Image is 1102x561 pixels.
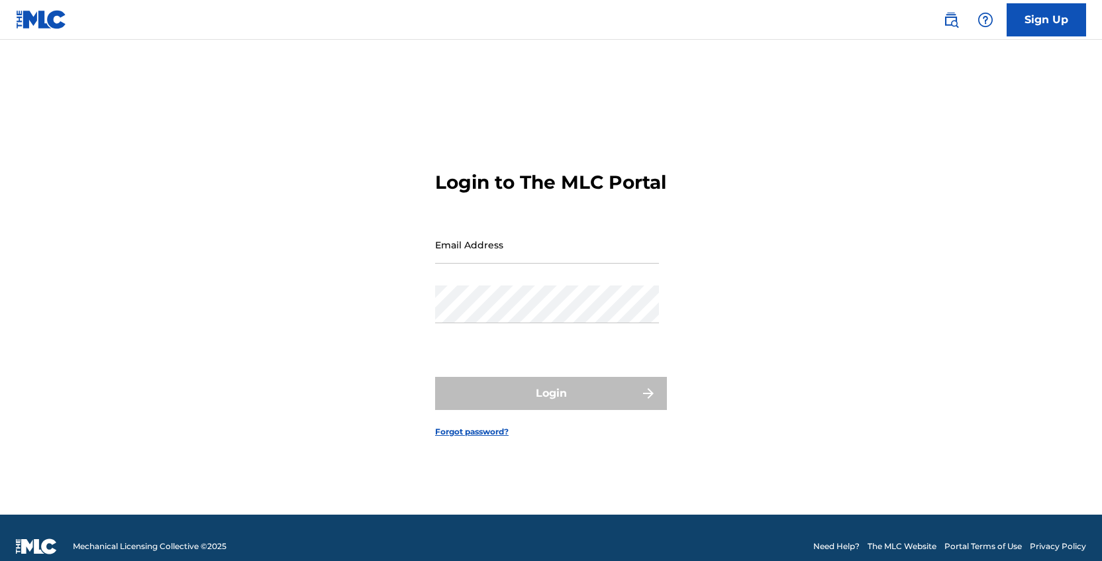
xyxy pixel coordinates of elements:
[435,426,509,438] a: Forgot password?
[73,540,226,552] span: Mechanical Licensing Collective © 2025
[972,7,999,33] div: Help
[1030,540,1086,552] a: Privacy Policy
[435,171,666,194] h3: Login to The MLC Portal
[1007,3,1086,36] a: Sign Up
[16,538,57,554] img: logo
[943,12,959,28] img: search
[813,540,860,552] a: Need Help?
[868,540,936,552] a: The MLC Website
[944,540,1022,552] a: Portal Terms of Use
[938,7,964,33] a: Public Search
[977,12,993,28] img: help
[16,10,67,29] img: MLC Logo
